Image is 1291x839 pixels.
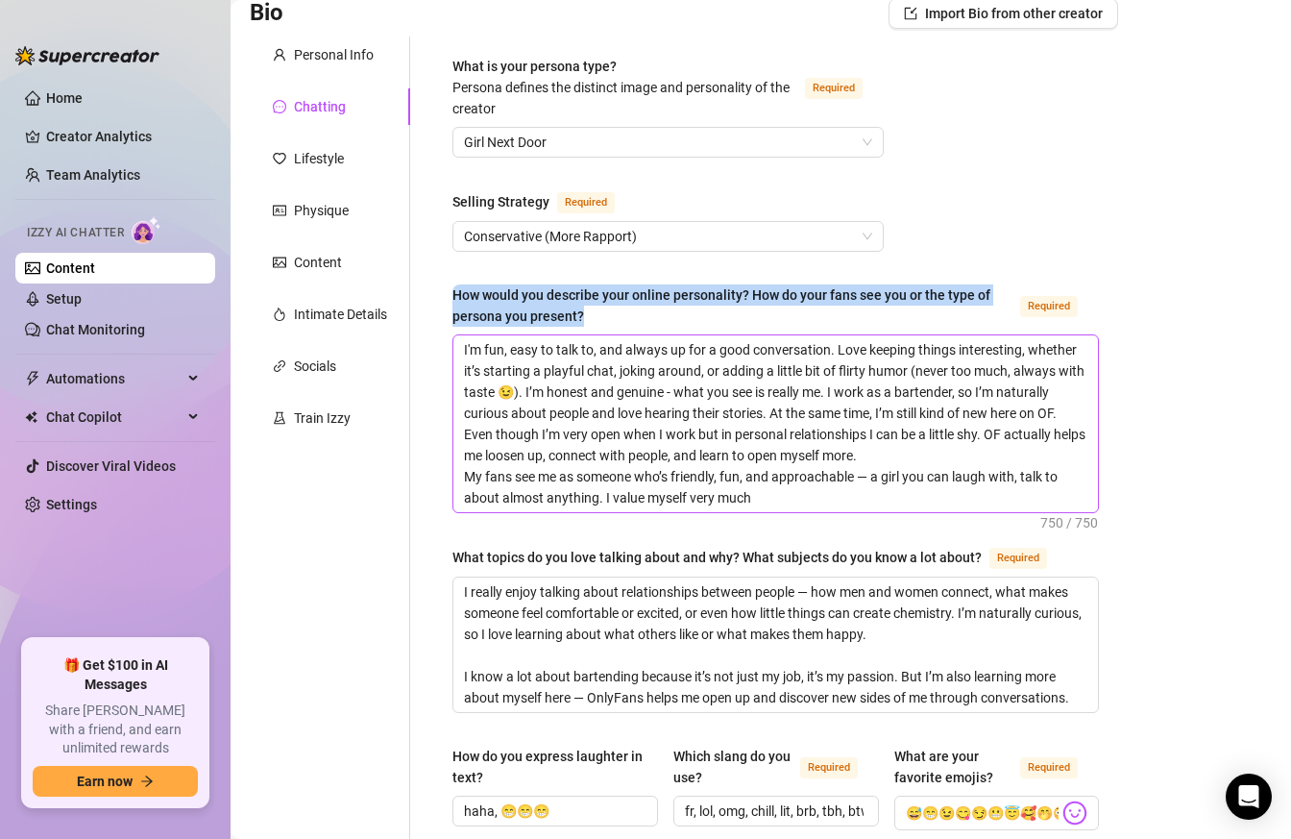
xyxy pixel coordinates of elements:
img: Chat Copilot [25,410,37,424]
div: What topics do you love talking about and why? What subjects do you know a lot about? [452,547,982,568]
div: Lifestyle [294,148,344,169]
div: How do you express laughter in text? [452,746,645,788]
a: Content [46,260,95,276]
img: AI Chatter [132,216,161,244]
label: How would you describe your online personality? How do your fans see you or the type of persona y... [452,284,1099,327]
span: user [273,48,286,62]
span: Required [1020,296,1078,317]
div: Content [294,252,342,273]
input: How do you express laughter in text? [464,801,643,822]
div: Train Izzy [294,407,351,429]
div: What are your favorite emojis? [894,746,1013,788]
span: Automations [46,363,183,394]
button: Earn nowarrow-right [33,766,198,797]
span: message [273,100,286,113]
span: heart [273,152,286,165]
span: idcard [273,204,286,217]
img: svg%3e [1062,801,1087,826]
span: Girl Next Door [464,128,872,157]
span: 🎁 Get $100 in AI Messages [33,656,198,694]
div: Chatting [294,96,346,117]
label: How do you express laughter in text? [452,746,658,788]
span: import [904,7,917,20]
input: What are your favorite emojis? [906,801,1060,826]
img: logo-BBDzfeDw.svg [15,46,159,65]
span: Share [PERSON_NAME] with a friend, and earn unlimited rewards [33,702,198,758]
label: What are your favorite emojis? [894,746,1100,788]
span: Izzy AI Chatter [27,224,124,242]
textarea: How would you describe your online personality? How do your fans see you or the type of persona y... [453,335,1098,512]
label: What topics do you love talking about and why? What subjects do you know a lot about? [452,546,1068,569]
span: Required [557,192,615,213]
span: arrow-right [140,775,154,788]
span: picture [273,256,286,269]
div: Personal Info [294,44,374,65]
span: Required [805,78,863,99]
input: Which slang do you use? [685,801,864,822]
label: Selling Strategy [452,190,636,213]
a: Team Analytics [46,167,140,183]
span: Import Bio from other creator [925,6,1103,21]
div: Socials [294,356,336,377]
div: Selling Strategy [452,191,549,212]
div: Which slang do you use? [673,746,792,788]
textarea: What topics do you love talking about and why? What subjects do you know a lot about? [453,578,1098,712]
span: thunderbolt [25,371,40,386]
a: Discover Viral Videos [46,458,176,474]
a: Home [46,90,83,106]
span: Chat Copilot [46,402,183,432]
span: Conservative (More Rapport) [464,222,872,251]
a: Creator Analytics [46,121,200,152]
span: fire [273,308,286,321]
span: link [273,359,286,373]
span: Earn now [77,774,133,789]
span: Required [989,548,1047,569]
a: Chat Monitoring [46,322,145,337]
span: Required [1020,757,1078,778]
div: Physique [294,200,349,221]
div: How would you describe your online personality? How do your fans see you or the type of persona y... [452,284,1012,327]
label: Which slang do you use? [673,746,879,788]
span: experiment [273,411,286,425]
a: Settings [46,497,97,512]
div: Open Intercom Messenger [1226,774,1272,820]
span: Required [800,757,858,778]
div: Intimate Details [294,304,387,325]
span: What is your persona type? [452,59,790,116]
span: Persona defines the distinct image and personality of the creator [452,80,790,116]
a: Setup [46,291,82,307]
